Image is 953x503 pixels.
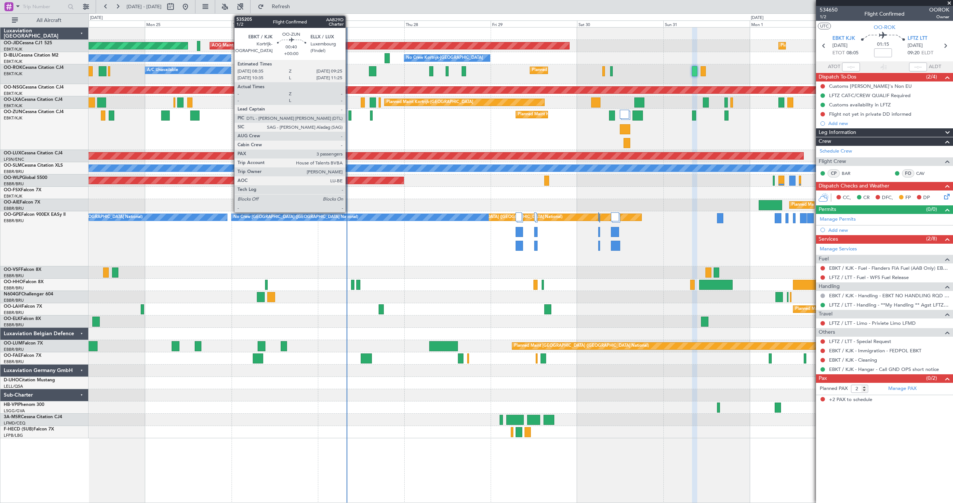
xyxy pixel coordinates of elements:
span: D-IJHO [4,378,19,382]
span: Pax [819,374,827,383]
a: OO-VSFFalcon 8X [4,267,41,272]
span: OO-FSX [4,188,21,192]
div: Planned Maint [GEOGRAPHIC_DATA] ([GEOGRAPHIC_DATA] National) [514,340,649,352]
span: OO-ROK [4,65,22,70]
div: Planned Maint Kortrijk-[GEOGRAPHIC_DATA] [532,65,619,76]
span: All Aircraft [19,18,79,23]
span: HB-VPI [4,403,18,407]
div: LFTZ CAT-C/CREW QUALIF Required [829,92,911,99]
div: [DATE] [751,15,764,21]
span: (0/0) [926,205,937,213]
a: OO-GPEFalcon 900EX EASy II [4,212,66,217]
span: (0/2) [926,374,937,382]
span: OO-ROK [874,23,895,31]
span: ETOT [832,49,845,57]
span: (2/4) [926,73,937,81]
span: OO-LXA [4,97,21,102]
div: No Crew Kortrijk-[GEOGRAPHIC_DATA] [406,52,483,64]
a: EBKT/KJK [4,103,22,109]
a: Manage Services [820,246,857,253]
span: OO-LAH [4,304,22,309]
span: [DATE] - [DATE] [127,3,162,10]
span: OO-HHO [4,280,23,284]
span: OO-SLM [4,163,22,168]
a: EBKT / KJK - Cleaning [829,357,877,363]
span: Crew [819,137,831,146]
a: OO-NSGCessna Citation CJ4 [4,85,64,90]
span: ELDT [921,49,933,57]
span: Refresh [265,4,297,9]
a: D-IJHOCitation Mustang [4,378,55,382]
span: Travel [819,310,832,318]
span: LFTZ LTT [908,35,927,42]
button: All Aircraft [8,15,81,26]
span: OO-JID [4,41,19,45]
input: --:-- [842,63,860,71]
a: EBBR/BRU [4,181,24,187]
div: Planned Maint [GEOGRAPHIC_DATA] ([GEOGRAPHIC_DATA] National) [428,212,562,223]
a: F-HECD (SUB)Falcon 7X [4,427,54,432]
span: Services [819,235,838,244]
div: Planned Maint [GEOGRAPHIC_DATA] ([GEOGRAPHIC_DATA]) [791,199,909,211]
span: 3A-MSR [4,415,21,419]
span: OO-ELK [4,317,20,321]
a: OO-AIEFalcon 7X [4,200,40,205]
a: OO-FAEFalcon 7X [4,353,41,358]
div: Wed 27 [318,20,404,27]
span: 534650 [820,6,838,14]
div: Thu 28 [404,20,491,27]
a: D-IBLUCessna Citation M2 [4,53,58,58]
a: CAV [916,170,933,177]
span: 1/2 [820,14,838,20]
a: EBBR/BRU [4,169,24,174]
div: Customs availability in LFTZ [829,102,891,108]
div: Sun 31 [663,20,750,27]
span: ATOT [828,63,840,71]
a: EBBR/BRU [4,218,24,224]
span: 08:05 [847,49,858,57]
div: Planned Maint Kortrijk-[GEOGRAPHIC_DATA] [781,40,867,51]
a: N604GFChallenger 604 [4,292,53,297]
a: EBBR/BRU [4,273,24,279]
a: OO-ZUNCessna Citation CJ4 [4,110,64,114]
div: Mon 25 [145,20,231,27]
a: EBBR/BRU [4,298,24,303]
span: Handling [819,282,840,291]
button: UTC [818,23,831,29]
span: +2 PAX to schedule [829,396,872,404]
a: HB-VPIPhenom 300 [4,403,44,407]
a: OO-FSXFalcon 7X [4,188,41,192]
div: [DATE] [90,15,103,21]
span: OO-GPE [4,212,21,217]
span: OO-FAE [4,353,21,358]
a: OO-HHOFalcon 8X [4,280,44,284]
span: OO-LUX [4,151,21,156]
span: Others [819,328,835,337]
a: EBKT/KJK [4,91,22,96]
span: F-HECD (SUB) [4,427,34,432]
a: Manage PAX [888,385,917,393]
a: Schedule Crew [820,148,852,155]
span: DFC, [882,194,893,202]
a: LFTZ / LTT - Fuel - WFS Fuel Release [829,274,909,281]
a: EBBR/BRU [4,347,24,352]
div: Planned Maint Kortrijk-[GEOGRAPHIC_DATA] [386,97,473,108]
span: OO-NSG [4,85,22,90]
span: 09:20 [908,49,919,57]
a: OO-ELKFalcon 8X [4,317,41,321]
a: EBKT/KJK [4,59,22,64]
a: OO-SLMCessna Citation XLS [4,163,63,168]
a: OO-JIDCessna CJ1 525 [4,41,52,45]
a: LFTZ / LTT - Special Request [829,338,891,345]
a: EBKT/KJK [4,71,22,77]
span: Dispatch Checks and Weather [819,182,889,190]
span: ALDT [929,63,941,71]
span: Dispatch To-Dos [819,73,856,81]
div: A/C Unavailable [147,65,178,76]
span: D-IBLU [4,53,18,58]
a: LFTZ / LTT - Limo - Priviete Limo LFMD [829,320,916,326]
span: Fuel [819,255,829,263]
a: EBKT/KJK [4,115,22,121]
a: Manage Permits [820,216,856,223]
span: OO-VSF [4,267,21,272]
